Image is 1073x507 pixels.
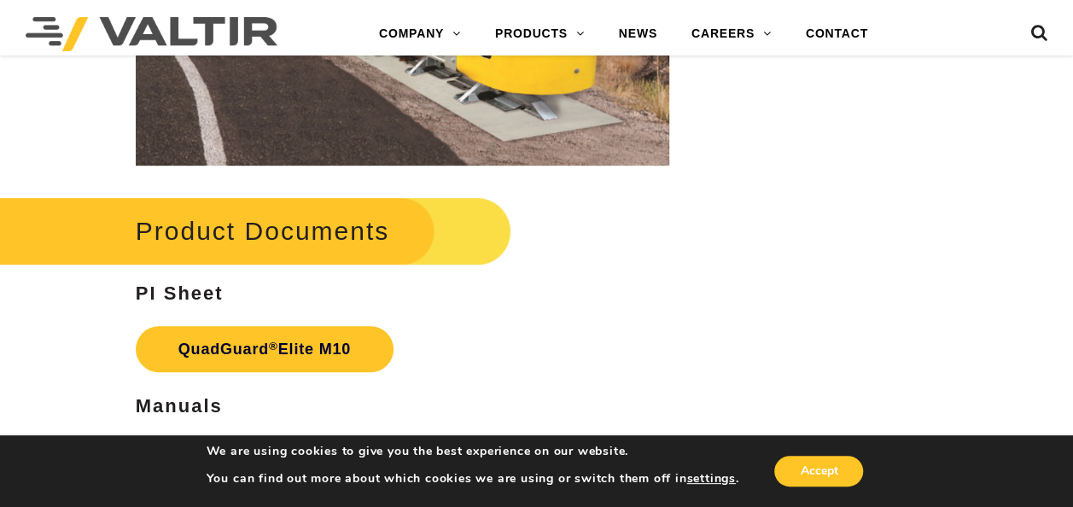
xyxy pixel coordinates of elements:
a: CONTACT [789,17,885,51]
strong: PI Sheet [136,283,224,304]
sup: ® [269,340,278,353]
p: You can find out more about which cookies we are using or switch them off in . [207,471,739,487]
a: CAREERS [674,17,789,51]
button: settings [686,471,735,487]
a: NEWS [602,17,674,51]
img: Valtir [26,17,277,51]
a: COMPANY [362,17,478,51]
button: Accept [774,456,863,487]
strong: Manuals [136,395,223,417]
p: We are using cookies to give you the best experience on our website. [207,444,739,459]
a: QuadGuard®Elite M10 [136,326,394,372]
a: PRODUCTS [478,17,602,51]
